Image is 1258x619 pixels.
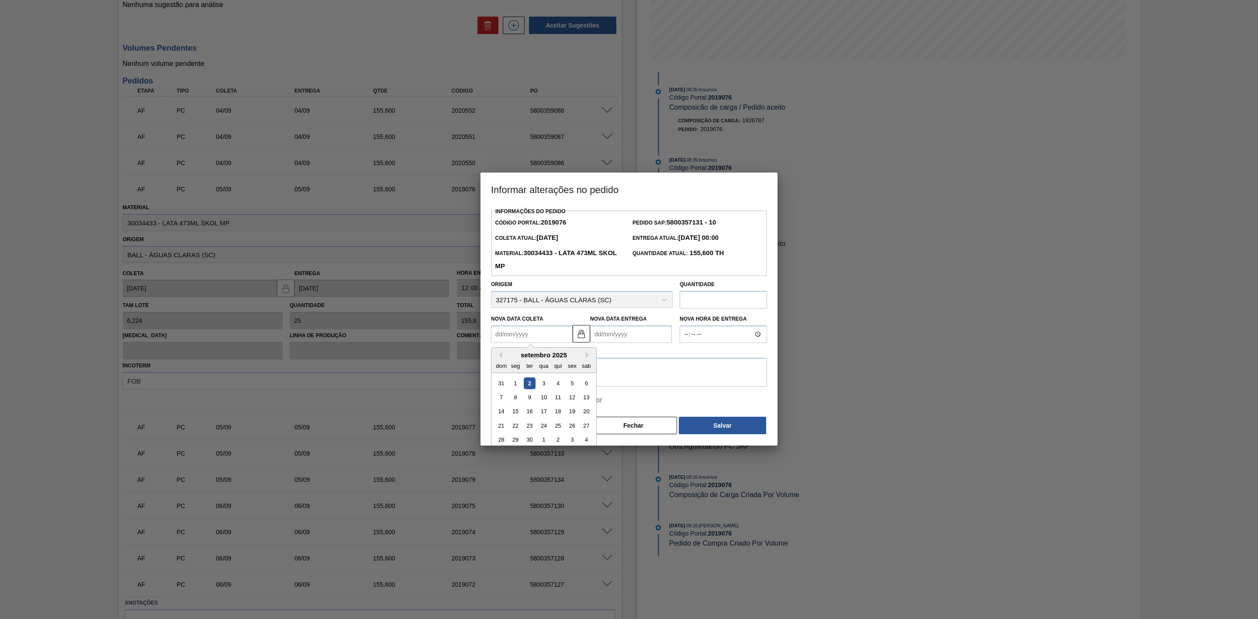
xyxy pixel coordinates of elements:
span: Pedido SAP: [632,220,716,226]
div: Choose domingo, 31 de agosto de 2025 [495,377,507,389]
div: qui [552,360,564,372]
div: Choose sexta-feira, 26 de setembro de 2025 [566,420,578,432]
div: Choose quarta-feira, 24 de setembro de 2025 [538,420,550,432]
label: Origem [491,281,512,287]
div: Choose sábado, 27 de setembro de 2025 [581,420,592,432]
div: Choose quarta-feira, 10 de setembro de 2025 [538,391,550,403]
div: Choose sábado, 20 de setembro de 2025 [581,406,592,418]
button: Fechar [590,417,677,434]
div: Choose terça-feira, 30 de setembro de 2025 [524,434,536,446]
div: setembro 2025 [491,351,596,359]
div: Choose quinta-feira, 25 de setembro de 2025 [552,420,564,432]
label: Informações do Pedido [495,208,566,214]
div: Choose quarta-feira, 1 de outubro de 2025 [538,434,550,446]
h3: Informar alterações no pedido [480,173,778,206]
button: locked [573,325,590,342]
label: Nova Data Entrega [590,316,647,322]
label: Observação [491,345,767,358]
div: Choose segunda-feira, 22 de setembro de 2025 [510,420,522,432]
div: Choose quarta-feira, 3 de setembro de 2025 [538,377,550,389]
div: Choose segunda-feira, 15 de setembro de 2025 [510,406,522,418]
strong: 30034433 - LATA 473ML SKOL MP [495,249,617,270]
label: Nova Data Coleta [491,316,543,322]
span: Entrega Atual: [632,235,719,241]
span: Quantidade Atual: [632,250,724,256]
div: ter [524,360,536,372]
strong: [DATE] [536,234,558,241]
div: Choose quarta-feira, 17 de setembro de 2025 [538,406,550,418]
button: Salvar [679,417,766,434]
div: Choose quinta-feira, 18 de setembro de 2025 [552,406,564,418]
div: Choose segunda-feira, 1 de setembro de 2025 [510,377,522,389]
div: Choose quinta-feira, 11 de setembro de 2025 [552,391,564,403]
strong: 155,600 TH [688,249,724,256]
div: Choose terça-feira, 16 de setembro de 2025 [524,406,536,418]
div: Choose sábado, 4 de outubro de 2025 [581,434,592,446]
div: month 2025-09 [494,376,593,447]
div: Choose domingo, 14 de setembro de 2025 [495,406,507,418]
img: locked [576,329,587,339]
div: Choose terça-feira, 2 de setembro de 2025 [524,377,536,389]
button: Previous Month [496,352,502,358]
div: dom [495,360,507,372]
div: seg [510,360,522,372]
strong: [DATE] 00:00 [678,234,719,241]
input: dd/mm/yyyy [491,325,573,343]
label: Quantidade [680,281,715,287]
div: Choose sexta-feira, 3 de outubro de 2025 [566,434,578,446]
div: Choose terça-feira, 23 de setembro de 2025 [524,420,536,432]
span: Coleta Atual: [495,235,558,241]
span: Código Portal: [495,220,566,226]
strong: 5800357131 - 10 [667,218,716,226]
div: sab [581,360,592,372]
div: Choose sexta-feira, 12 de setembro de 2025 [566,391,578,403]
div: Choose sábado, 6 de setembro de 2025 [581,377,592,389]
button: Next Month [586,352,592,358]
strong: 2019076 [541,218,566,226]
div: Choose quinta-feira, 2 de outubro de 2025 [552,434,564,446]
div: Choose sexta-feira, 19 de setembro de 2025 [566,406,578,418]
label: Nova Hora de Entrega [680,313,767,325]
div: qua [538,360,550,372]
div: Choose quinta-feira, 4 de setembro de 2025 [552,377,564,389]
div: Choose segunda-feira, 29 de setembro de 2025 [510,434,522,446]
div: Choose domingo, 28 de setembro de 2025 [495,434,507,446]
div: Choose terça-feira, 9 de setembro de 2025 [524,391,536,403]
div: sex [566,360,578,372]
div: Choose domingo, 21 de setembro de 2025 [495,420,507,432]
div: Choose sábado, 13 de setembro de 2025 [581,391,592,403]
span: Material: [495,250,617,270]
input: dd/mm/yyyy [590,325,672,343]
div: Choose segunda-feira, 8 de setembro de 2025 [510,391,522,403]
div: Choose sexta-feira, 5 de setembro de 2025 [566,377,578,389]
